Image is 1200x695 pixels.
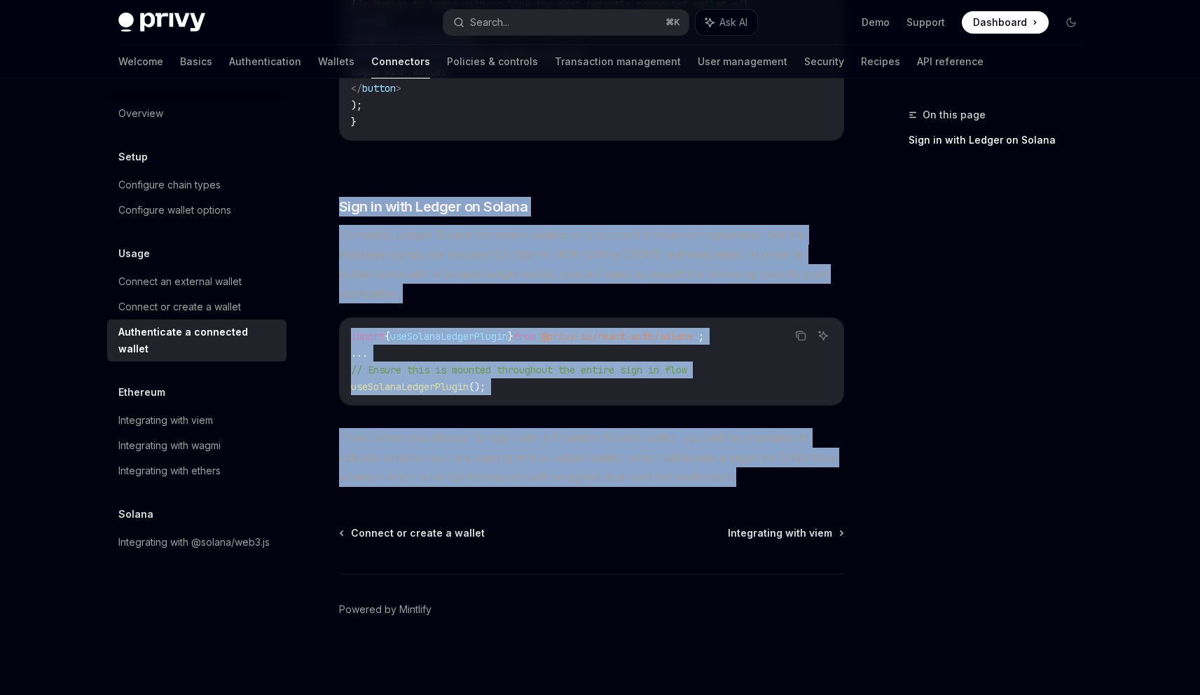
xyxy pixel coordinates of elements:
a: Integrating with ethers [107,458,287,483]
span: (); [469,380,485,393]
a: Connectors [371,45,430,78]
a: Basics [180,45,212,78]
a: Policies & controls [447,45,538,78]
button: Toggle dark mode [1060,11,1082,34]
span: </ [351,82,362,95]
a: Integrating with @solana/web3.js [107,530,287,555]
button: Copy the contents from the code block [792,326,810,345]
span: } [351,116,357,128]
span: ); [351,99,362,111]
span: ... [351,347,368,359]
a: User management [698,45,787,78]
a: Welcome [118,45,163,78]
a: Sign in with Ledger on Solana [909,129,1094,151]
a: Integrating with viem [107,408,287,433]
div: Connect an external wallet [118,273,242,290]
span: > [396,82,401,95]
a: Connect or create a wallet [107,294,287,319]
a: Connect or create a wallet [340,526,485,540]
button: Ask AI [814,326,832,345]
h5: Ethereum [118,384,165,401]
span: Dashboard [973,15,1027,29]
a: Connect an external wallet [107,269,287,294]
a: Transaction management [555,45,681,78]
a: Integrating with wagmi [107,433,287,458]
a: API reference [917,45,984,78]
div: Overview [118,105,163,122]
a: Dashboard [962,11,1049,34]
span: import [351,330,385,343]
div: Integrating with viem [118,412,213,429]
a: Recipes [861,45,900,78]
span: Connect or create a wallet [351,526,485,540]
div: Integrating with wagmi [118,437,221,454]
h5: Setup [118,149,148,165]
span: button [362,82,396,95]
a: Overview [107,101,287,126]
span: ; [698,330,704,343]
span: '@privy-io/react-auth/solana' [536,330,698,343]
span: Sign in with Ledger on Solana [339,197,528,216]
span: Ask AI [719,15,747,29]
span: On this page [923,106,986,123]
span: from [513,330,536,343]
div: Search... [470,14,509,31]
span: useSolanaLedgerPlugin [351,380,469,393]
div: Configure wallet options [118,202,231,219]
a: Wallets [318,45,354,78]
a: Authenticate a connected wallet [107,319,287,362]
a: Demo [862,15,890,29]
a: Integrating with viem [728,526,843,540]
a: Configure wallet options [107,198,287,223]
div: Configure chain types [118,177,221,193]
div: Authenticate a connected wallet [118,324,278,357]
span: // Ensure this is mounted throughout the entire sign in flow [351,364,687,376]
h5: Usage [118,245,150,262]
a: Security [804,45,844,78]
div: Integrating with @solana/web3.js [118,534,270,551]
a: Authentication [229,45,301,78]
span: } [508,330,513,343]
button: Search...⌘K [443,10,689,35]
span: ⌘ K [665,17,680,28]
button: Ask AI [696,10,757,35]
div: Integrating with ethers [118,462,221,479]
span: Then, when you attempt to login with a Phantom Solana wallet, you will be prompted to indicate wh... [339,428,844,487]
span: useSolanaLedgerPlugin [390,330,508,343]
a: Powered by Mintlify [339,603,432,617]
span: { [385,330,390,343]
img: dark logo [118,13,205,32]
span: Integrating with viem [728,526,832,540]
h5: Solana [118,506,153,523]
a: Configure chain types [107,172,287,198]
a: Support [906,15,945,29]
span: Currently, Ledger Solana hardware wallets only support transaction signatures, not the message si... [339,225,844,303]
div: Connect or create a wallet [118,298,241,315]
